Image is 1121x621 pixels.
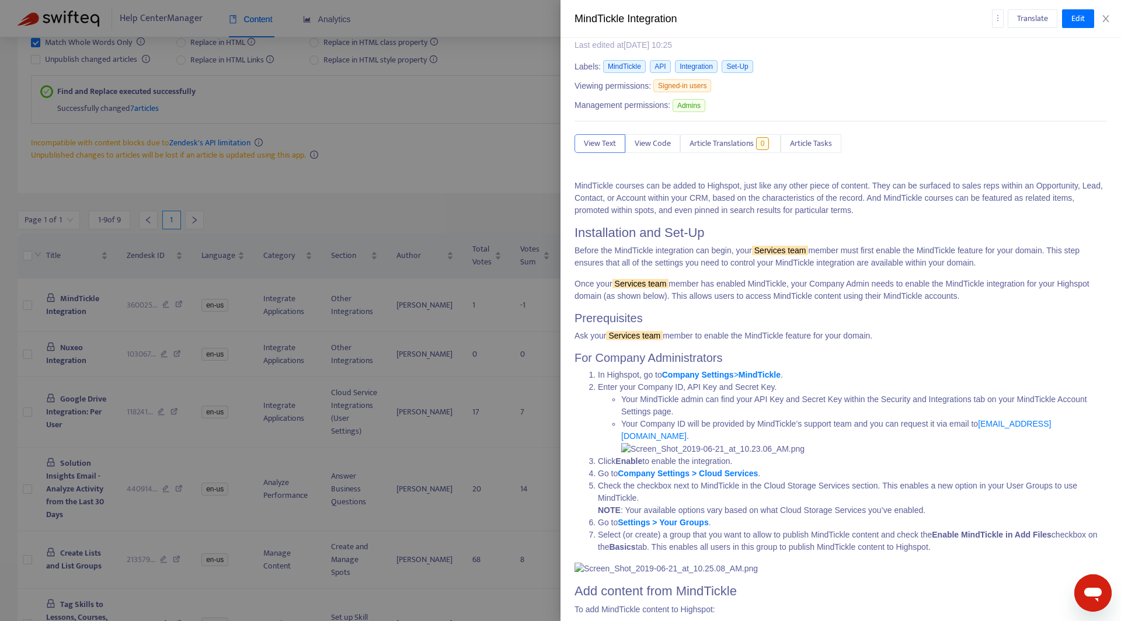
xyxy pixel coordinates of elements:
span: Set-Up [722,60,753,73]
img: Screen_Shot_2019-06-21_at_10.23.06_AM.png [621,443,805,455]
div: Last edited at [DATE] 10:25 [575,39,750,51]
strong: Basics [609,542,635,552]
span: 0 [756,137,770,150]
button: more [992,9,1004,28]
span: close [1101,14,1110,23]
a: Company Settings > Cloud Services [618,469,758,478]
h2: For Company Administrators [575,351,1107,365]
span: Labels: [575,61,601,73]
a: Settings > Your Groups [618,518,708,527]
sqkw: Services team [752,246,809,255]
span: Admins [673,99,705,112]
span: View Code [635,137,671,150]
strong: Company Settings [662,370,734,379]
p: Once your member has enabled MindTickle, your Company Admin needs to enable the MindTickle integr... [575,278,1107,302]
sqkw: Services team [606,331,663,340]
li: Your MindTickle admin can find your API Key and Secret Key within the Security and Integrations t... [621,393,1107,418]
button: Article Translations0 [680,134,781,153]
p: MindTickle courses can be added to Highspot, just like any other piece of content. They can be su... [575,180,1107,217]
div: MindTickle Integration [575,11,992,27]
h1: Installation and Set-Up [575,225,1107,240]
strong: MindTickle [739,370,781,379]
li: Go to . [598,468,1107,480]
span: Signed-in users [653,79,711,92]
sqkw: Services team [612,279,669,288]
li: Click to enable the integration. [598,455,1107,468]
strong: Enable [615,456,642,466]
li: Check the checkbox next to MindTickle in the Cloud Storage Services section. This enables a new o... [598,480,1107,517]
li: In Highspot, go to . [598,369,1107,381]
li: Go to . [598,517,1107,529]
h1: Add content from MindTickle [575,584,1107,599]
span: Management permissions: [575,99,670,111]
h2: Prerequisites [575,311,1107,325]
span: more [994,14,1002,22]
li: Your Company ID will be provided by MindTickle’s support team and you can request it via email to . [621,418,1107,455]
span: Article Translations [690,137,754,150]
div: Zendesk ID: [983,27,1107,51]
span: Article Tasks [790,137,832,150]
p: Ask your member to enable the MindTickle feature for your domain. [575,330,1107,342]
button: View Code [625,134,680,153]
button: View Text [575,134,625,153]
img: Screen_Shot_2019-06-21_at_10.25.08_AM.png [575,563,758,575]
strong: NOTE [598,505,621,515]
span: Translate [1017,12,1048,25]
button: Translate [1008,9,1057,28]
li: Enter your Company ID, API Key and Secret Key. [598,381,1107,455]
span: Viewing permissions: [575,80,651,92]
strong: Enable MindTickle in Add Files [932,530,1052,539]
a: Company Settings>MindTickle [662,370,781,379]
span: View Text [584,137,616,150]
span: MindTickle [603,60,646,73]
span: Integration [675,60,718,73]
p: Before the MindTickle integration can begin, your member must first enable the MindTickle feature... [575,245,1107,269]
li: Select (or create) a group that you want to allow to publish MindTickle content and check the che... [598,529,1107,553]
button: Article Tasks [781,134,841,153]
span: Edit [1071,12,1085,25]
iframe: Button to launch messaging window [1074,574,1112,612]
span: API [650,60,670,73]
button: Edit [1062,9,1094,28]
p: To add MindTickle content to Highspot: [575,603,1107,616]
button: Close [1098,13,1114,25]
